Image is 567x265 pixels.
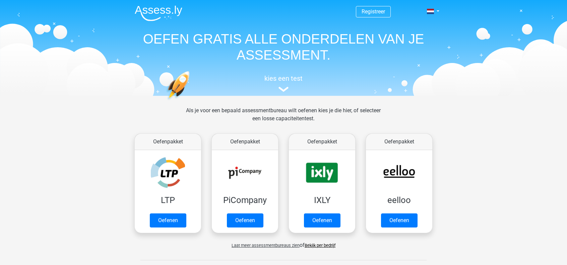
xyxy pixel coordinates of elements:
a: Registreer [362,8,385,15]
img: assessment [278,87,289,92]
span: Laat meer assessmentbureaus zien [232,243,300,248]
h5: kies een test [129,74,438,82]
a: Oefenen [381,213,418,227]
a: Bekijk per bedrijf [305,243,335,248]
a: Oefenen [304,213,340,227]
img: oefenen [166,71,215,132]
h1: OEFEN GRATIS ALLE ONDERDELEN VAN JE ASSESSMENT. [129,31,438,63]
a: kies een test [129,74,438,92]
a: Oefenen [150,213,186,227]
div: Als je voor een bepaald assessmentbureau wilt oefenen kies je die hier, of selecteer een losse ca... [181,107,386,131]
img: Assessly [135,5,182,21]
div: of [129,236,438,249]
a: Oefenen [227,213,263,227]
